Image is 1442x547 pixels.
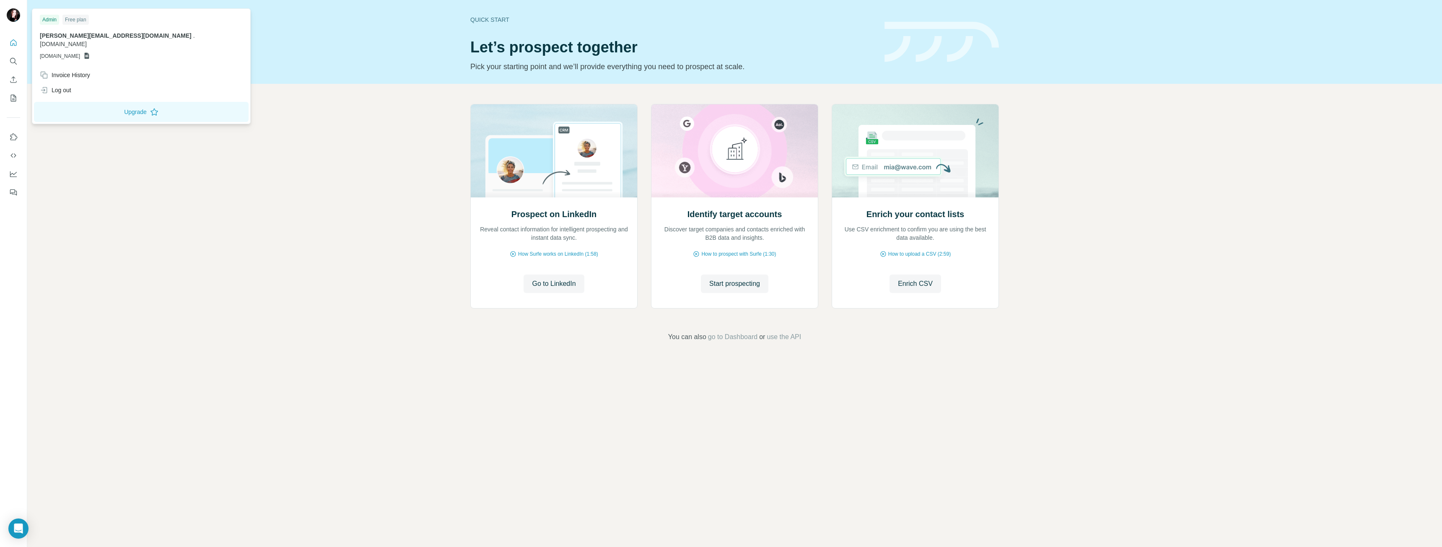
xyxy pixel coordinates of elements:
[7,166,20,181] button: Dashboard
[660,225,809,242] p: Discover target companies and contacts enriched with B2B data and insights.
[524,275,584,293] button: Go to LinkedIn
[840,225,990,242] p: Use CSV enrichment to confirm you are using the best data available.
[7,91,20,106] button: My lists
[532,279,576,289] span: Go to LinkedIn
[470,104,638,197] img: Prospect on LinkedIn
[34,102,249,122] button: Upgrade
[7,35,20,50] button: Quick start
[193,32,195,39] span: .
[62,15,89,25] div: Free plan
[7,130,20,145] button: Use Surfe on LinkedIn
[7,72,20,87] button: Enrich CSV
[832,104,999,197] img: Enrich your contact lists
[687,208,782,220] h2: Identify target accounts
[40,41,87,47] span: [DOMAIN_NAME]
[701,275,768,293] button: Start prospecting
[40,15,59,25] div: Admin
[7,8,20,22] img: Avatar
[888,250,951,258] span: How to upload a CSV (2:59)
[40,71,90,79] div: Invoice History
[866,208,964,220] h2: Enrich your contact lists
[40,86,71,94] div: Log out
[470,61,874,73] p: Pick your starting point and we’ll provide everything you need to prospect at scale.
[40,32,192,39] span: [PERSON_NAME][EMAIL_ADDRESS][DOMAIN_NAME]
[8,518,29,539] div: Open Intercom Messenger
[651,104,818,197] img: Identify target accounts
[518,250,598,258] span: How Surfe works on LinkedIn (1:58)
[40,52,80,60] span: [DOMAIN_NAME]
[7,185,20,200] button: Feedback
[898,279,933,289] span: Enrich CSV
[479,225,629,242] p: Reveal contact information for intelligent prospecting and instant data sync.
[511,208,597,220] h2: Prospect on LinkedIn
[709,279,760,289] span: Start prospecting
[7,148,20,163] button: Use Surfe API
[668,332,706,342] span: You can also
[890,275,941,293] button: Enrich CSV
[767,332,801,342] button: use the API
[470,16,874,24] div: Quick start
[759,332,765,342] span: or
[884,22,999,62] img: banner
[470,39,874,56] h1: Let’s prospect together
[701,250,776,258] span: How to prospect with Surfe (1:30)
[7,54,20,69] button: Search
[708,332,757,342] button: go to Dashboard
